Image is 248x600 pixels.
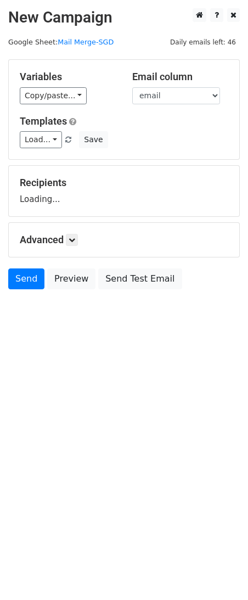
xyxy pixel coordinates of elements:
button: Save [79,131,108,148]
h2: New Campaign [8,8,240,27]
h5: Variables [20,71,116,83]
a: Send Test Email [98,268,182,289]
small: Google Sheet: [8,38,114,46]
a: Mail Merge-SGD [58,38,114,46]
a: Templates [20,115,67,127]
a: Copy/paste... [20,87,87,104]
h5: Recipients [20,177,228,189]
a: Send [8,268,44,289]
a: Daily emails left: 46 [166,38,240,46]
span: Daily emails left: 46 [166,36,240,48]
div: Loading... [20,177,228,205]
a: Load... [20,131,62,148]
h5: Advanced [20,234,228,246]
a: Preview [47,268,95,289]
h5: Email column [132,71,228,83]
